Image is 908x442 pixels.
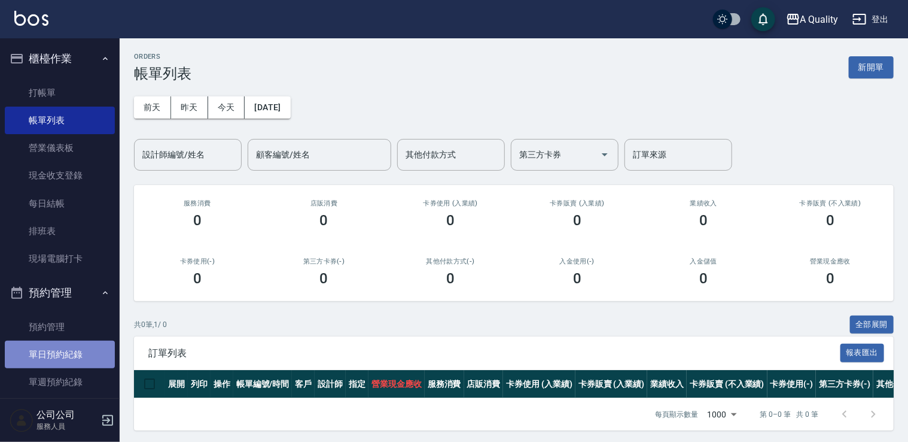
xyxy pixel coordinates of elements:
[148,258,246,265] h2: 卡券使用(-)
[36,409,97,421] h5: 公司公司
[5,313,115,341] a: 預約管理
[165,370,188,398] th: 展開
[575,370,648,398] th: 卡券販賣 (入業績)
[826,270,834,287] h3: 0
[528,199,626,207] h2: 卡券販賣 (入業績)
[655,258,753,265] h2: 入金儲值
[346,370,368,398] th: 指定
[767,370,816,398] th: 卡券使用(-)
[315,370,346,398] th: 設計師
[528,258,626,265] h2: 入金使用(-)
[849,56,894,78] button: 新開單
[699,270,708,287] h3: 0
[446,212,455,229] h3: 0
[760,409,818,420] p: 第 0–0 筆 共 0 筆
[134,65,191,82] h3: 帳單列表
[134,319,167,330] p: 共 0 筆, 1 / 0
[816,370,873,398] th: 第三方卡券(-)
[503,370,575,398] th: 卡券使用 (入業績)
[14,11,48,26] img: Logo
[446,270,455,287] h3: 0
[573,270,581,287] h3: 0
[292,370,315,398] th: 客戶
[148,199,246,207] h3: 服務消費
[848,8,894,31] button: 登出
[188,370,211,398] th: 列印
[211,370,233,398] th: 操作
[595,145,614,164] button: Open
[573,212,581,229] h3: 0
[401,258,499,265] h2: 其他付款方式(-)
[5,217,115,245] a: 排班表
[320,212,328,229] h3: 0
[275,258,373,265] h2: 第三方卡券(-)
[647,370,687,398] th: 業績收入
[800,12,839,27] div: A Quality
[5,107,115,134] a: 帳單列表
[368,370,425,398] th: 營業現金應收
[245,96,290,119] button: [DATE]
[193,212,202,229] h3: 0
[425,370,464,398] th: 服務消費
[826,212,834,229] h3: 0
[781,199,879,207] h2: 卡券販賣 (不入業績)
[840,344,885,362] button: 報表匯出
[699,212,708,229] h3: 0
[849,61,894,72] a: 新開單
[840,347,885,358] a: 報表匯出
[401,199,499,207] h2: 卡券使用 (入業績)
[850,316,894,334] button: 全部展開
[233,370,292,398] th: 帳單編號/時間
[5,277,115,308] button: 預約管理
[193,270,202,287] h3: 0
[703,398,741,431] div: 1000
[148,347,840,359] span: 訂單列表
[5,43,115,74] button: 櫃檯作業
[10,408,33,432] img: Person
[655,199,753,207] h2: 業績收入
[208,96,245,119] button: 今天
[781,7,843,32] button: A Quality
[134,53,191,60] h2: ORDERS
[464,370,504,398] th: 店販消費
[5,162,115,189] a: 現金收支登錄
[781,258,879,265] h2: 營業現金應收
[171,96,208,119] button: 昨天
[134,96,171,119] button: 前天
[36,421,97,432] p: 服務人員
[5,341,115,368] a: 單日預約紀錄
[751,7,775,31] button: save
[320,270,328,287] h3: 0
[687,370,767,398] th: 卡券販賣 (不入業績)
[5,368,115,396] a: 單週預約紀錄
[5,245,115,273] a: 現場電腦打卡
[5,190,115,217] a: 每日結帳
[655,409,698,420] p: 每頁顯示數量
[5,134,115,162] a: 營業儀表板
[275,199,373,207] h2: 店販消費
[5,79,115,107] a: 打帳單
